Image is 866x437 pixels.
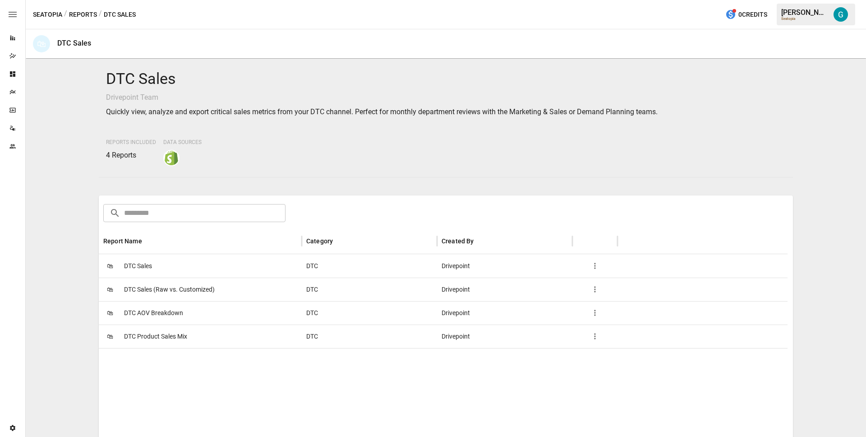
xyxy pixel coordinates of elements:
span: 🛍 [103,306,117,320]
span: DTC Sales (Raw vs. Customized) [124,278,215,301]
button: Reports [69,9,97,20]
div: DTC [302,325,437,348]
p: Quickly view, analyze and export critical sales metrics from your DTC channel. Perfect for monthl... [106,107,786,117]
span: 0 Credits [738,9,767,20]
button: 0Credits [722,6,771,23]
div: Report Name [103,237,142,245]
div: 🛍 [33,35,50,52]
button: Seatopia [33,9,62,20]
button: Sort [143,235,156,247]
div: DTC [302,278,437,301]
div: Category [306,237,333,245]
div: [PERSON_NAME] [781,8,828,17]
span: Data Sources [163,139,202,145]
p: 4 Reports [106,150,156,161]
div: Drivepoint [437,254,572,278]
button: Sort [475,235,488,247]
img: Gavin Acres [834,7,848,22]
div: Seatopia [781,17,828,21]
p: Drivepoint Team [106,92,786,103]
span: DTC Sales [124,255,152,278]
span: 🛍 [103,259,117,273]
span: DTC AOV Breakdown [124,302,183,325]
div: DTC [302,301,437,325]
div: / [64,9,67,20]
button: Sort [334,235,346,247]
span: DTC Product Sales Mix [124,325,187,348]
div: Drivepoint [437,278,572,301]
div: DTC Sales [57,39,91,47]
div: Created By [442,237,474,245]
div: / [99,9,102,20]
span: Reports Included [106,139,156,145]
img: shopify [164,151,179,165]
span: 🛍 [103,283,117,296]
button: Gavin Acres [828,2,853,27]
div: Drivepoint [437,301,572,325]
div: Drivepoint [437,325,572,348]
span: 🛍 [103,330,117,343]
div: DTC [302,254,437,278]
h4: DTC Sales [106,70,786,88]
